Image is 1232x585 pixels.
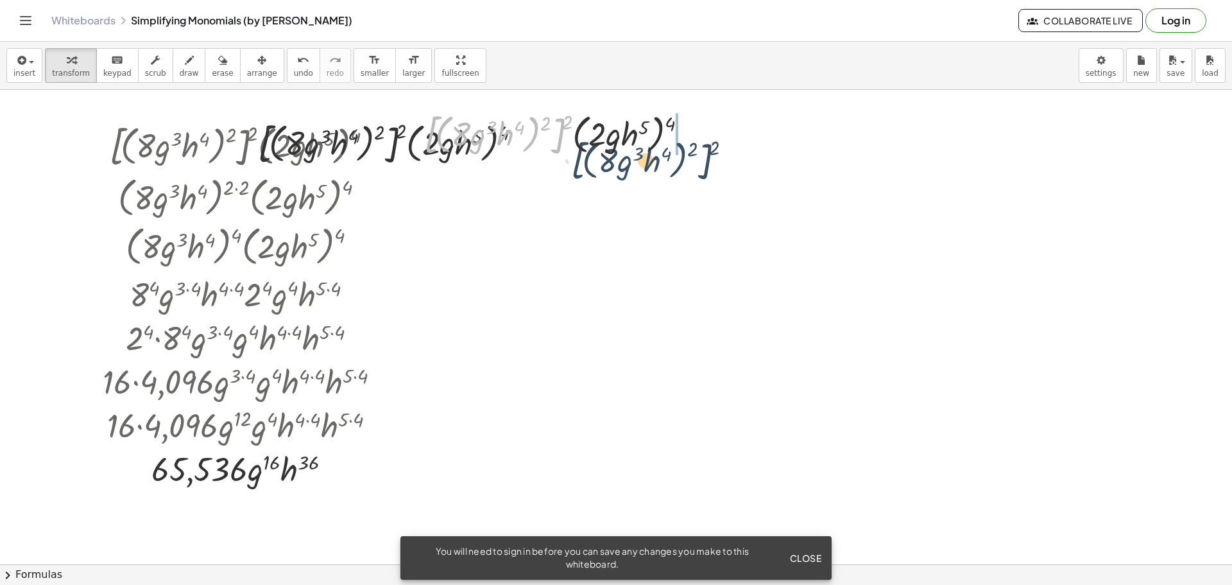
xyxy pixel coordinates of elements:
[212,69,233,78] span: erase
[205,48,240,83] button: erase
[287,48,320,83] button: undoundo
[441,69,479,78] span: fullscreen
[789,552,821,564] span: Close
[784,546,826,570] button: Close
[96,48,139,83] button: keyboardkeypad
[240,48,284,83] button: arrange
[294,69,313,78] span: undo
[52,69,90,78] span: transform
[327,69,344,78] span: redo
[1018,9,1143,32] button: Collaborate Live
[1159,48,1192,83] button: save
[45,48,97,83] button: transform
[1202,69,1219,78] span: load
[329,53,341,68] i: redo
[354,48,396,83] button: format_sizesmaller
[1126,48,1157,83] button: new
[1167,69,1185,78] span: save
[368,53,381,68] i: format_size
[1029,15,1132,26] span: Collaborate Live
[180,69,199,78] span: draw
[1145,8,1206,33] button: Log in
[15,10,36,31] button: Toggle navigation
[395,48,432,83] button: format_sizelarger
[6,48,42,83] button: insert
[145,69,166,78] span: scrub
[1086,69,1116,78] span: settings
[411,545,774,571] div: You will need to sign in before you can save any changes you make to this whiteboard.
[407,53,420,68] i: format_size
[361,69,389,78] span: smaller
[297,53,309,68] i: undo
[1133,69,1149,78] span: new
[247,69,277,78] span: arrange
[138,48,173,83] button: scrub
[1195,48,1226,83] button: load
[13,69,35,78] span: insert
[173,48,206,83] button: draw
[320,48,351,83] button: redoredo
[434,48,486,83] button: fullscreen
[1079,48,1124,83] button: settings
[103,69,132,78] span: keypad
[111,53,123,68] i: keyboard
[51,14,116,27] a: Whiteboards
[402,69,425,78] span: larger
